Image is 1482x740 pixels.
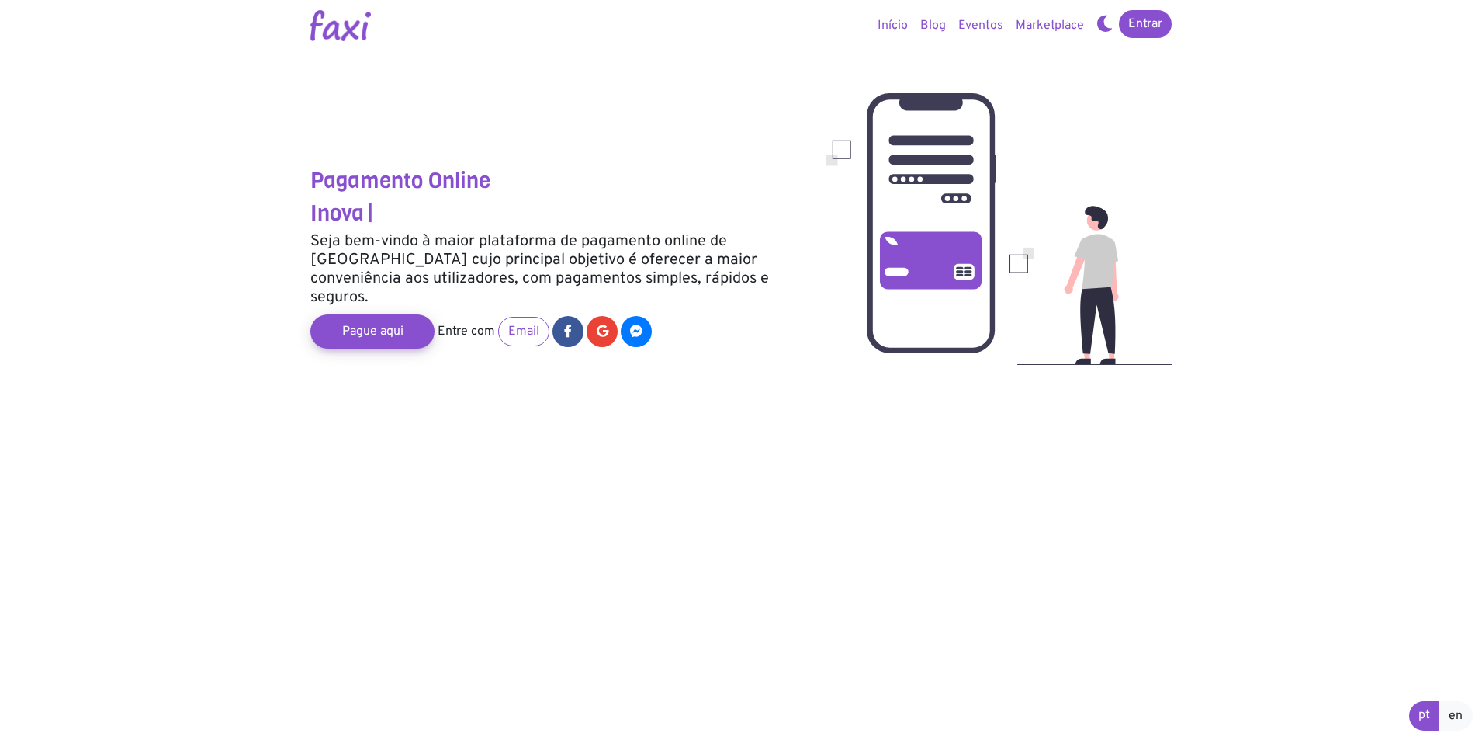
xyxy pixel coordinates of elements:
span: Entre com [438,324,495,339]
a: en [1439,701,1473,731]
a: Blog [914,10,952,41]
span: Inova [310,199,364,228]
h5: Seja bem-vindo à maior plataforma de pagamento online de [GEOGRAPHIC_DATA] cujo principal objetiv... [310,232,803,307]
a: Pague aqui [310,314,435,349]
a: Início [871,10,914,41]
span: | [366,199,374,228]
a: Marketplace [1009,10,1090,41]
a: Entrar [1119,10,1172,38]
h3: Pagamento Online [310,168,803,194]
img: Logotipo Faxi Online [310,10,371,41]
a: Email [498,317,549,346]
a: pt [1409,701,1439,731]
a: Eventos [952,10,1009,41]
